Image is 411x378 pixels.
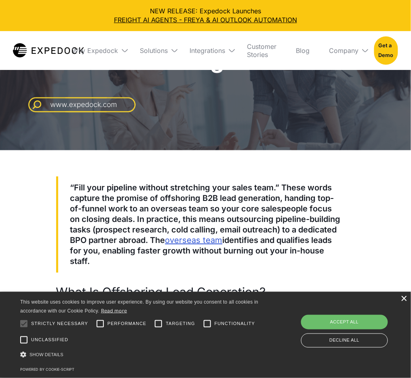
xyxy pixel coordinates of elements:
div: Company [323,31,368,70]
span: Unclassified [31,337,68,344]
iframe: Chat Widget [371,339,411,378]
blockquote: “Fill your pipeline without stretching your sales team.” These words capture the promise of offsh... [56,177,355,273]
div: Why Expedock [65,31,127,70]
a: Blog [290,31,316,70]
span: This website uses cookies to improve user experience. By using our website you consent to all coo... [20,299,258,314]
a: Read more [101,308,127,314]
div: Integrations [190,46,226,55]
div: Show details [20,349,261,361]
div: Solutions [134,31,177,70]
h3: What Is Offshoring Lead Generation? [56,283,355,302]
span: Strictly necessary [31,321,88,327]
div: Integrations [183,31,234,70]
div: Accept all [301,315,388,329]
a: overseas team [165,235,223,246]
a: FREIGHT AI AGENTS - FREYA & AI OUTLOOK AUTOMATION [6,15,405,24]
span: Targeting [166,321,195,327]
div: Why Expedock [72,46,118,55]
a: Powered by cookie-script [20,367,74,372]
div: NEW RELEASE: Expedock Launches [6,6,405,25]
div: Close [401,296,407,302]
span: Show details [30,353,63,357]
a: Customer Stories [241,31,283,70]
div: Solutions [140,46,168,55]
span: Performance [107,321,147,327]
span: Functionality [215,321,255,327]
div: Company [329,46,359,55]
a: Get a Demo [374,36,398,65]
div: Decline all [301,334,388,348]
